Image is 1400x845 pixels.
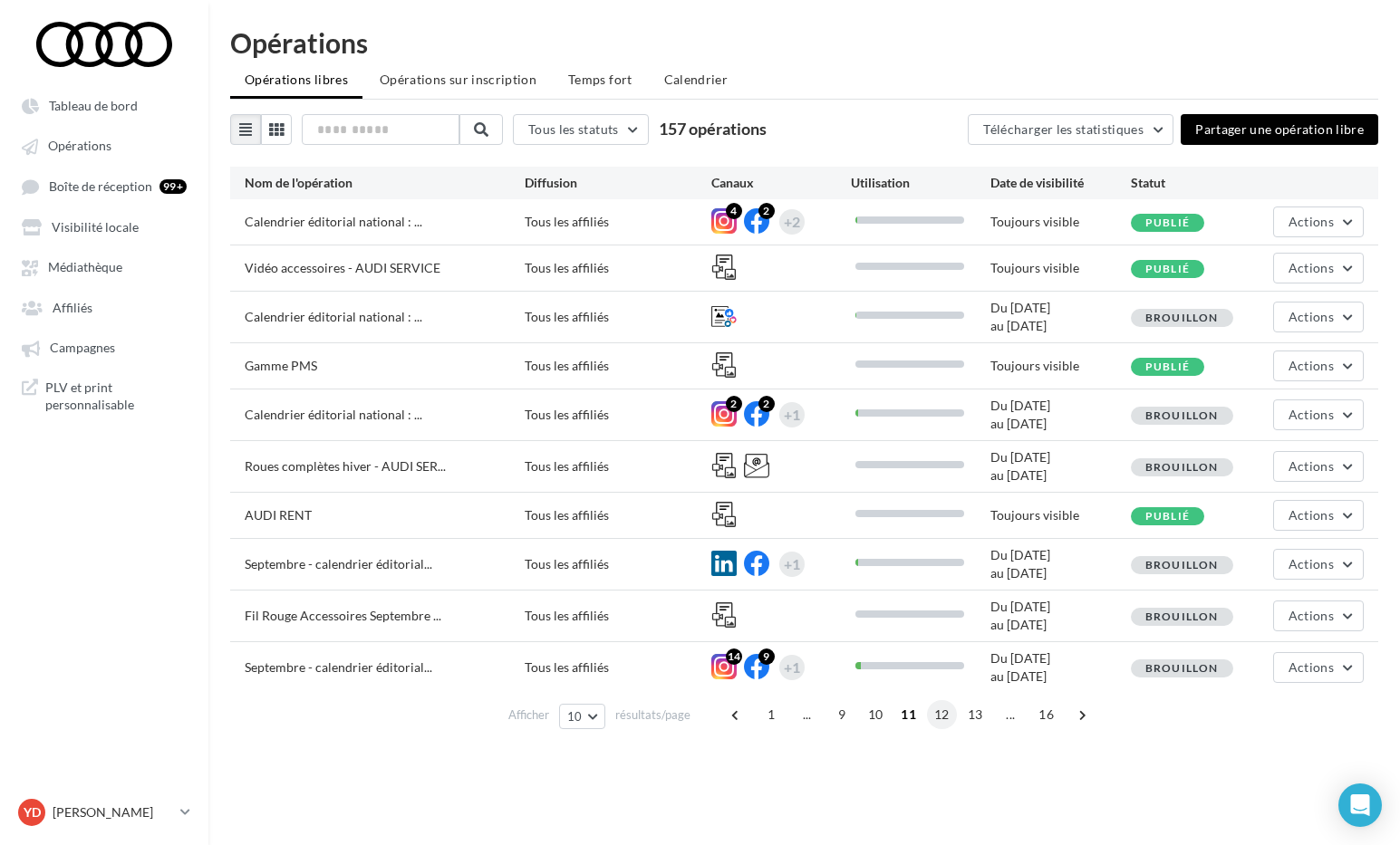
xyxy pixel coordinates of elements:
button: Actions [1273,500,1364,531]
span: Opérations [48,139,111,154]
div: Tous les affiliés [525,213,711,231]
a: Boîte de réception 99+ [11,169,198,203]
span: Brouillon [1145,661,1219,675]
span: 1 [758,700,787,729]
a: Campagnes [11,331,198,363]
span: Calendrier éditorial national : ... [245,309,422,324]
div: Tous les affiliés [525,357,711,375]
div: 4 [726,203,742,219]
span: Actions [1289,358,1334,373]
span: Brouillon [1145,311,1219,324]
span: Temps fort [568,72,632,87]
div: Du [DATE] au [DATE] [990,299,1130,335]
div: Du [DATE] au [DATE] [990,448,1130,485]
span: Afficher [508,706,549,724]
span: Publié [1145,509,1190,523]
button: Actions [1273,652,1364,683]
span: Calendrier éditorial national : ... [245,214,422,229]
span: Visibilité locale [52,219,139,235]
button: 10 [559,704,605,729]
span: résultats/page [615,706,690,724]
span: 13 [961,700,990,729]
div: Nom de l'opération [245,174,525,192]
span: Actions [1289,309,1334,324]
button: Actions [1273,206,1364,237]
div: 2 [758,396,775,412]
span: 12 [927,700,957,729]
span: AUDI RENT [245,507,312,523]
span: Actions [1289,608,1334,623]
span: Publié [1145,360,1190,373]
span: Calendrier [664,72,729,87]
span: Campagnes [50,341,115,356]
span: Gamme PMS [245,358,317,373]
div: Toujours visible [990,357,1130,375]
span: Actions [1289,507,1334,523]
button: Actions [1273,549,1364,580]
span: Télécharger les statistiques [983,121,1144,137]
div: +1 [784,655,800,680]
span: Actions [1289,260,1334,275]
span: Boîte de réception [49,178,152,194]
a: Affiliés [11,291,198,323]
button: Actions [1273,399,1364,430]
div: 9 [758,648,775,665]
span: Brouillon [1145,558,1219,571]
span: 157 opérations [659,119,767,139]
span: Actions [1289,556,1334,571]
div: Statut [1131,174,1270,192]
div: Tous les affiliés [525,457,711,475]
span: ... [996,700,1025,729]
a: Tableau de bord [11,89,198,121]
div: Open Intercom Messenger [1338,783,1382,827]
span: 16 [1031,700,1061,729]
div: +1 [784,402,800,427]
p: [PERSON_NAME] [53,803,173,821]
span: Actions [1289,458,1334,474]
button: Actions [1273,350,1364,381]
span: ... [793,700,822,729]
a: YD [PERSON_NAME] [14,795,194,830]
div: Tous les affiliés [525,506,711,524]
span: 9 [828,700,857,729]
span: 10 [567,709,583,724]
div: Toujours visible [990,213,1130,231]
span: PLV et print personnalisable [45,379,187,414]
span: 11 [893,700,923,729]
span: Publié [1145,262,1190,275]
div: Date de visibilité [990,174,1130,192]
span: Médiathèque [48,260,122,275]
div: Tous les affiliés [525,607,711,625]
span: Brouillon [1145,460,1219,474]
span: YD [24,803,41,821]
div: 2 [726,396,742,412]
a: Médiathèque [11,250,198,283]
div: 2 [758,203,775,219]
span: Fil Rouge Accessoires Septembre ... [245,608,441,623]
span: Septembre - calendrier éditorial... [245,556,432,571]
div: Du [DATE] au [DATE] [990,649,1130,686]
span: Publié [1145,216,1190,229]
div: 14 [726,648,742,665]
button: Actions [1273,600,1364,631]
div: Tous les affiliés [525,555,711,573]
button: Actions [1273,253,1364,283]
span: Vidéo accessoires - AUDI SERVICE [245,260,440,275]
span: Roues complètes hiver - AUDI SER... [245,458,446,474]
span: Septembre - calendrier éditorial... [245,659,432,675]
div: Tous les affiliés [525,308,711,326]
button: Télécharger les statistiques [968,114,1173,145]
div: Opérations [230,29,1378,56]
div: 99+ [159,179,187,194]
div: +2 [784,209,800,235]
span: Tous les statuts [528,121,619,137]
span: Actions [1289,659,1334,675]
span: Brouillon [1145,408,1219,422]
div: Canaux [711,174,851,192]
div: Tous les affiliés [525,259,711,277]
span: Brouillon [1145,610,1219,623]
span: Affiliés [53,300,92,315]
div: Utilisation [851,174,990,192]
button: Actions [1273,451,1364,482]
span: Actions [1289,214,1334,229]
